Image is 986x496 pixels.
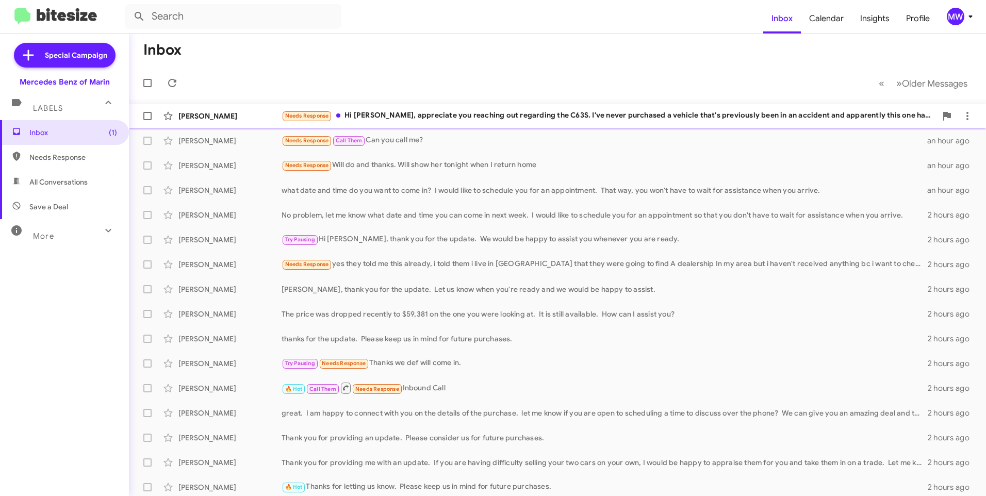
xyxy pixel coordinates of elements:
div: [PERSON_NAME] [178,358,282,369]
span: Try Pausing [285,360,315,367]
div: [PERSON_NAME] [178,383,282,393]
a: Calendar [801,4,852,34]
div: what date and time do you want to come in? I would like to schedule you for an appointment. That ... [282,185,927,195]
div: 2 hours ago [928,235,978,245]
a: Special Campaign [14,43,116,68]
div: [PERSON_NAME] [178,136,282,146]
div: an hour ago [927,160,978,171]
span: Needs Response [285,261,329,268]
button: Next [890,73,974,94]
span: 🔥 Hot [285,386,303,392]
div: Inbound Call [282,382,928,394]
span: More [33,232,54,241]
button: MW [938,8,975,25]
span: Older Messages [902,78,967,89]
div: an hour ago [927,185,978,195]
span: Needs Response [29,152,117,162]
div: The price was dropped recently to $59,381 on the one you were looking at. It is still available. ... [282,309,928,319]
div: Thanks we def will come in. [282,357,928,369]
div: 2 hours ago [928,482,978,492]
h1: Inbox [143,42,182,58]
span: Save a Deal [29,202,68,212]
div: thanks for the update. Please keep us in mind for future purchases. [282,334,928,344]
div: Will do and thanks. Will show her tonight when I return home [282,159,927,171]
div: Mercedes Benz of Marin [20,77,110,87]
div: [PERSON_NAME] [178,482,282,492]
span: Needs Response [322,360,366,367]
div: Thank you for providing me with an update. If you are having difficulty selling your two cars on ... [282,457,928,468]
div: [PERSON_NAME], thank you for the update. Let us know when you're ready and we would be happy to a... [282,284,928,294]
span: Labels [33,104,63,113]
span: » [896,77,902,90]
div: [PERSON_NAME] [178,408,282,418]
input: Search [125,4,341,29]
div: 2 hours ago [928,284,978,294]
div: 2 hours ago [928,408,978,418]
div: 2 hours ago [928,309,978,319]
div: [PERSON_NAME] [178,309,282,319]
div: MW [947,8,964,25]
div: 2 hours ago [928,457,978,468]
span: (1) [109,127,117,138]
span: Try Pausing [285,236,315,243]
span: Call Them [309,386,336,392]
span: Call Them [336,137,363,144]
div: [PERSON_NAME] [178,457,282,468]
span: Needs Response [285,162,329,169]
span: Needs Response [285,137,329,144]
div: [PERSON_NAME] [178,185,282,195]
span: Needs Response [355,386,399,392]
div: 2 hours ago [928,383,978,393]
div: 2 hours ago [928,433,978,443]
button: Previous [873,73,891,94]
a: Insights [852,4,898,34]
span: All Conversations [29,177,88,187]
span: « [879,77,884,90]
div: 2 hours ago [928,358,978,369]
a: Profile [898,4,938,34]
nav: Page navigation example [873,73,974,94]
div: [PERSON_NAME] [178,334,282,344]
div: Can you call me? [282,135,927,146]
div: 2 hours ago [928,259,978,270]
span: 🔥 Hot [285,484,303,490]
a: Inbox [763,4,801,34]
div: [PERSON_NAME] [178,160,282,171]
div: 2 hours ago [928,334,978,344]
span: Inbox [29,127,117,138]
div: No problem, let me know what date and time you can come in next week. I would like to schedule yo... [282,210,928,220]
div: Hi [PERSON_NAME], appreciate you reaching out regarding the C63S. I've never purchased a vehicle ... [282,110,936,122]
div: great. I am happy to connect with you on the details of the purchase. let me know if you are open... [282,408,928,418]
div: [PERSON_NAME] [178,111,282,121]
div: [PERSON_NAME] [178,235,282,245]
span: Needs Response [285,112,329,119]
div: Thank you for providing an update. Please consider us for future purchases. [282,433,928,443]
div: Thanks for letting us know. Please keep us in mind for future purchases. [282,481,928,493]
div: an hour ago [927,136,978,146]
div: 2 hours ago [928,210,978,220]
div: Hi [PERSON_NAME], thank you for the update. We would be happy to assist you whenever you are ready. [282,234,928,245]
div: [PERSON_NAME] [178,210,282,220]
div: [PERSON_NAME] [178,433,282,443]
div: yes they told me this already, i told them i live in [GEOGRAPHIC_DATA] that they were going to fi... [282,258,928,270]
div: [PERSON_NAME] [178,259,282,270]
div: [PERSON_NAME] [178,284,282,294]
span: Special Campaign [45,50,107,60]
